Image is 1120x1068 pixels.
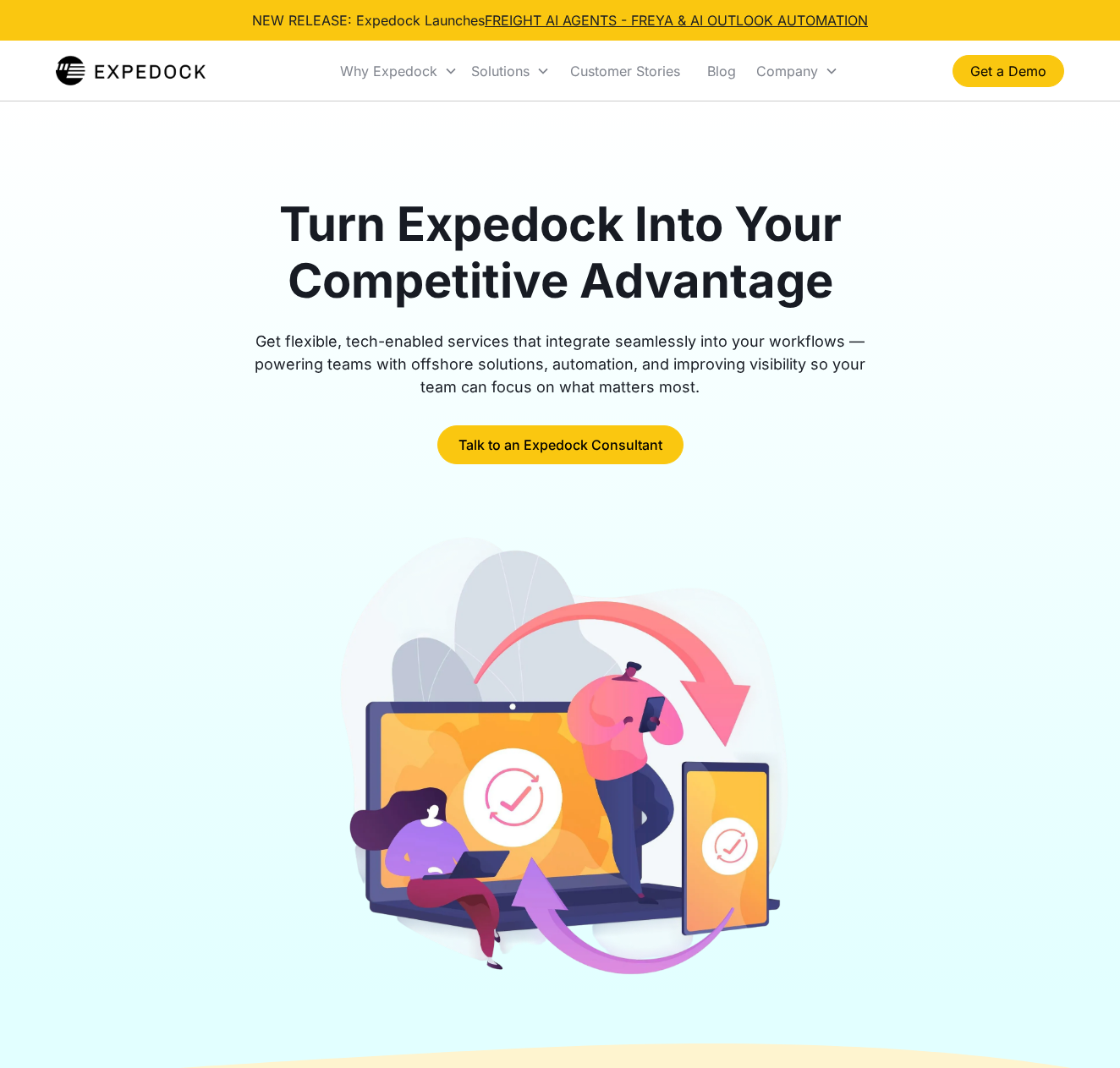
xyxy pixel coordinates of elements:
[252,10,868,30] div: NEW RELEASE: Expedock Launches
[437,425,684,464] a: Talk to an Expedock Consultant
[953,55,1064,87] a: Get a Demo
[235,196,885,309] h1: Turn Expedock Into Your Competitive Advantage
[56,54,206,88] a: home
[235,330,885,398] div: Get flexible, tech-enabled services that integrate seamlessly into your workflows — powering team...
[464,42,557,100] div: Solutions
[56,54,206,88] img: Expedock Logo
[694,42,749,100] a: Blog
[471,63,530,79] div: Solutions
[340,63,437,79] div: Why Expedock
[557,42,694,100] a: Customer Stories
[328,532,791,989] img: arrow pointing to cellphone from laptop, and arrow from laptop to cellphone
[333,42,464,100] div: Why Expedock
[1035,987,1120,1068] iframe: Chat Widget
[749,42,845,100] div: Company
[756,63,818,79] div: Company
[485,12,868,29] a: FREIGHT AI AGENTS - FREYA & AI OUTLOOK AUTOMATION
